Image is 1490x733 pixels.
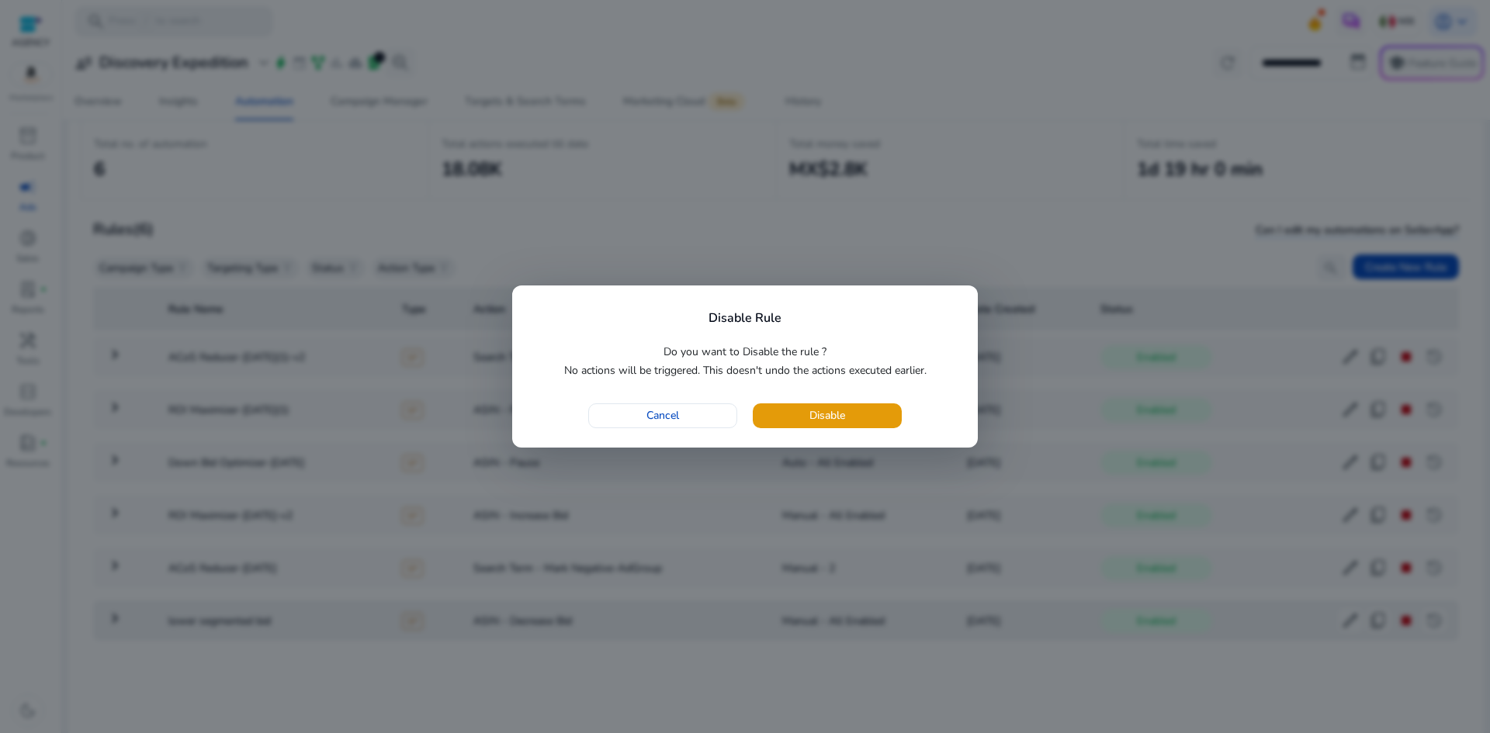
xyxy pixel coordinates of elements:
button: Disable [753,403,902,428]
button: Cancel [588,403,737,428]
span: Cancel [646,407,679,424]
p: Do you want to Disable the rule ? No actions will be triggered. This doesn't undo the actions exe... [532,343,958,380]
h4: Disable Rule [709,311,781,326]
span: Disable [809,407,845,424]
